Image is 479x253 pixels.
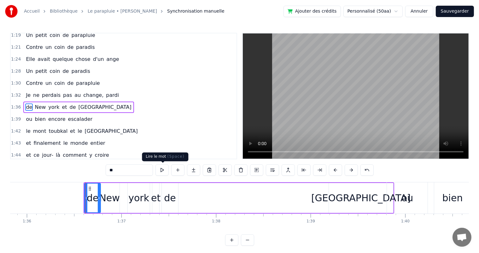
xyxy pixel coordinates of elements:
[25,56,36,63] span: Elle
[106,56,120,63] span: ange
[67,44,74,51] span: de
[45,79,52,87] span: un
[50,8,78,15] a: Bibliothèque
[11,92,21,98] span: 1:32
[41,151,54,159] span: jour-
[24,8,225,15] nav: breadcrumb
[25,79,43,87] span: Contre
[142,152,188,161] div: Lire le mot
[25,103,33,111] span: de
[83,91,104,99] span: change,
[62,151,87,159] span: comment
[63,139,68,147] span: le
[89,151,93,159] span: y
[69,127,76,135] span: et
[69,103,77,111] span: de
[49,32,61,39] span: coin
[11,152,21,158] span: 1:44
[436,6,474,17] button: Sauvegarder
[25,68,33,75] span: Un
[67,79,74,87] span: de
[71,32,96,39] span: parapluie
[5,5,18,18] img: youka
[99,191,120,205] div: New
[37,56,51,63] span: avait
[84,127,138,135] span: [GEOGRAPHIC_DATA]
[35,32,48,39] span: petit
[92,56,105,63] span: d'un
[283,6,341,17] button: Ajouter des crédits
[11,140,21,146] span: 1:43
[25,127,31,135] span: le
[311,191,411,205] div: [GEOGRAPHIC_DATA]
[11,104,21,110] span: 1:36
[32,127,47,135] span: mont
[67,115,93,123] span: escalader
[54,79,65,87] span: coin
[71,68,91,75] span: paradis
[41,91,61,99] span: perdais
[48,103,60,111] span: york
[34,115,46,123] span: bien
[151,191,161,205] div: et
[11,32,21,38] span: 1:19
[62,91,73,99] span: pas
[11,68,21,74] span: 1:28
[167,154,184,159] span: ( Space )
[87,191,99,205] div: de
[52,56,74,63] span: quelque
[78,103,132,111] span: [GEOGRAPHIC_DATA]
[167,8,225,15] span: Synchronisation manuelle
[94,151,110,159] span: croire
[48,127,68,135] span: toubkal
[401,191,413,205] div: ou
[70,139,89,147] span: monde
[88,8,157,15] a: Le parapluie • [PERSON_NAME]
[45,44,52,51] span: un
[75,44,95,51] span: paradis
[117,219,126,224] div: 1:37
[11,116,21,122] span: 1:39
[77,127,83,135] span: le
[11,128,21,134] span: 1:42
[74,91,81,99] span: au
[128,191,149,205] div: york
[307,219,315,224] div: 1:39
[75,56,91,63] span: chose
[62,32,69,39] span: de
[442,191,463,205] div: bien
[49,68,61,75] span: coin
[11,44,21,50] span: 1:21
[33,139,61,147] span: finalement
[25,139,32,147] span: et
[11,80,21,86] span: 1:30
[25,151,32,159] span: et
[453,228,471,247] a: Ouvrir le chat
[401,219,410,224] div: 1:40
[25,44,43,51] span: Contre
[25,91,31,99] span: Je
[23,219,31,224] div: 1:36
[164,191,176,205] div: de
[212,219,220,224] div: 1:38
[62,68,69,75] span: de
[90,139,106,147] span: entier
[105,91,120,99] span: pardi
[55,151,61,159] span: là
[48,115,66,123] span: encore
[35,68,48,75] span: petit
[34,103,46,111] span: New
[54,44,65,51] span: coin
[61,103,67,111] span: et
[25,115,33,123] span: ou
[33,151,40,159] span: ce
[25,32,33,39] span: Un
[32,91,40,99] span: ne
[75,79,100,87] span: parapluie
[405,6,433,17] button: Annuler
[24,8,40,15] a: Accueil
[11,56,21,62] span: 1:24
